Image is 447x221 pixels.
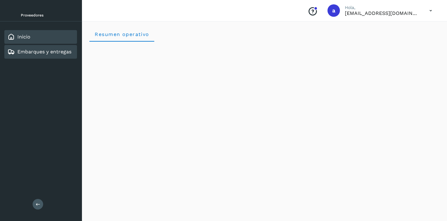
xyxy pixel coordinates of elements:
p: andradehno3@gmail.com [345,10,419,16]
div: Inicio [4,30,77,44]
div: Embarques y entregas [4,45,77,59]
a: Embarques y entregas [17,49,71,55]
a: Inicio [17,34,30,40]
span: Resumen operativo [94,31,149,37]
p: Hola, [345,5,419,10]
p: Proveedores [21,13,74,17]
